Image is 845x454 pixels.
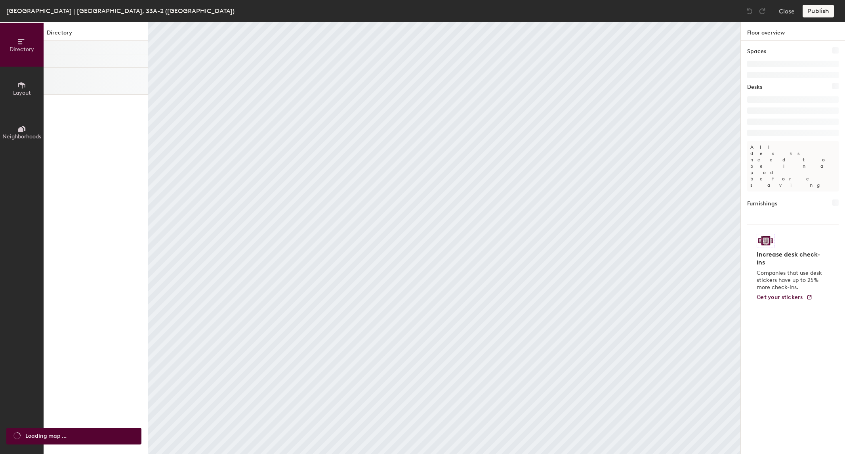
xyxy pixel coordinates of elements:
h1: Directory [44,29,148,41]
img: Sticker logo [757,234,775,247]
span: Neighborhoods [2,133,41,140]
div: [GEOGRAPHIC_DATA] | [GEOGRAPHIC_DATA], 33A-2 ([GEOGRAPHIC_DATA]) [6,6,235,16]
button: Close [779,5,795,17]
span: Layout [13,90,31,96]
span: Loading map ... [25,432,67,441]
h4: Increase desk check-ins [757,251,824,266]
span: Directory [10,46,34,53]
img: Redo [758,7,766,15]
h1: Furnishings [747,199,777,208]
p: All desks need to be in a pod before saving [747,141,839,192]
h1: Desks [747,83,762,92]
p: Companies that use desk stickers have up to 25% more check-ins. [757,270,824,291]
img: Undo [746,7,753,15]
span: Get your stickers [757,294,803,301]
h1: Floor overview [741,22,845,41]
a: Get your stickers [757,294,813,301]
h1: Spaces [747,47,766,56]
